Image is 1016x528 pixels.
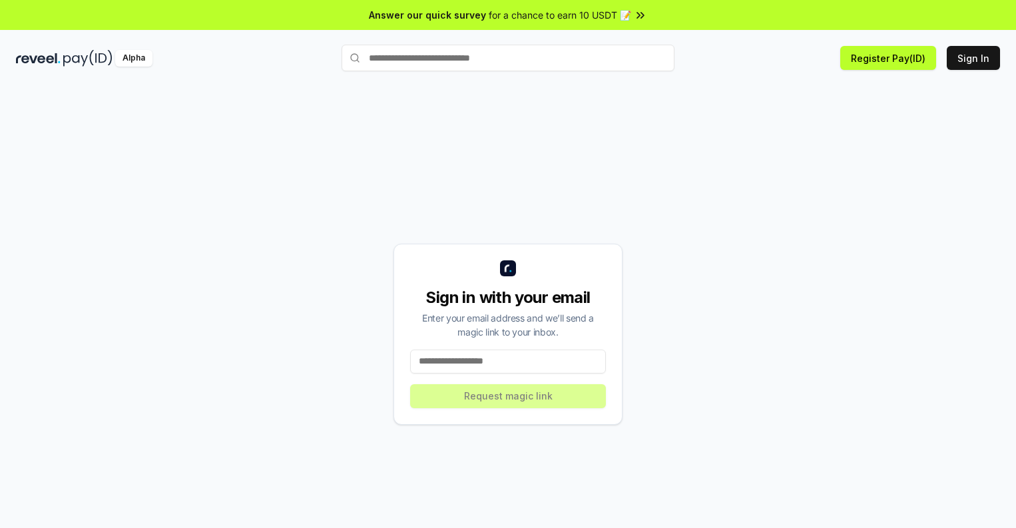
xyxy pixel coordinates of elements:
button: Sign In [947,46,1000,70]
div: Sign in with your email [410,287,606,308]
img: pay_id [63,50,113,67]
div: Enter your email address and we’ll send a magic link to your inbox. [410,311,606,339]
div: Alpha [115,50,152,67]
span: Answer our quick survey [369,8,486,22]
button: Register Pay(ID) [840,46,936,70]
span: for a chance to earn 10 USDT 📝 [489,8,631,22]
img: logo_small [500,260,516,276]
img: reveel_dark [16,50,61,67]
